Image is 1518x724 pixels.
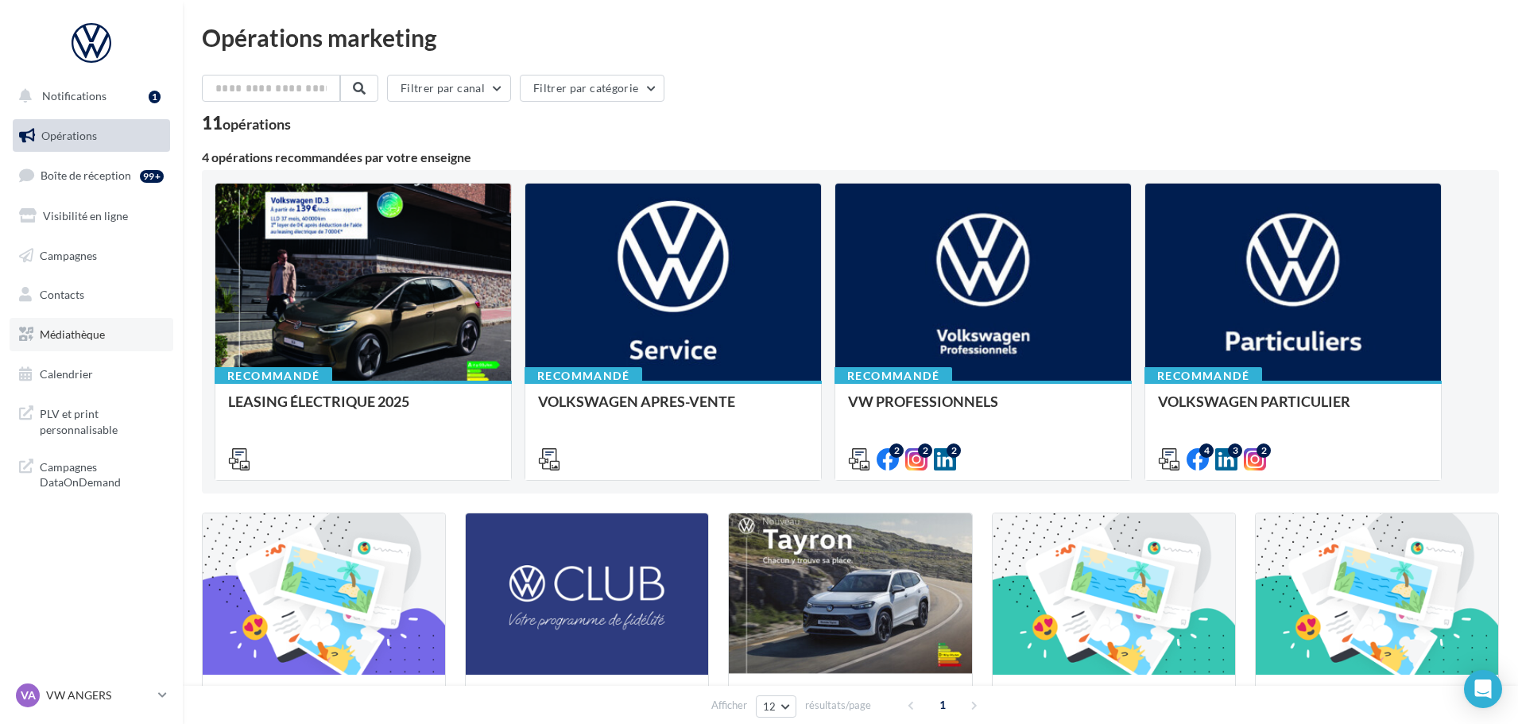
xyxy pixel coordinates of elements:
[46,687,152,703] p: VW ANGERS
[835,367,952,385] div: Recommandé
[1199,443,1214,458] div: 4
[756,695,796,718] button: 12
[889,443,904,458] div: 2
[40,367,93,381] span: Calendrier
[21,687,36,703] span: VA
[930,692,955,718] span: 1
[918,443,932,458] div: 2
[525,367,642,385] div: Recommandé
[1228,443,1242,458] div: 3
[228,393,498,425] div: LEASING ÉLECTRIQUE 2025
[10,450,173,497] a: Campagnes DataOnDemand
[223,117,291,131] div: opérations
[40,248,97,261] span: Campagnes
[202,151,1499,164] div: 4 opérations recommandées par votre enseigne
[10,199,173,233] a: Visibilité en ligne
[43,209,128,223] span: Visibilité en ligne
[10,397,173,443] a: PLV et print personnalisable
[10,158,173,192] a: Boîte de réception99+
[10,79,167,113] button: Notifications 1
[42,89,106,103] span: Notifications
[1158,393,1428,425] div: VOLKSWAGEN PARTICULIER
[202,25,1499,49] div: Opérations marketing
[40,403,164,437] span: PLV et print personnalisable
[387,75,511,102] button: Filtrer par canal
[140,170,164,183] div: 99+
[215,367,332,385] div: Recommandé
[538,393,808,425] div: VOLKSWAGEN APRES-VENTE
[520,75,664,102] button: Filtrer par catégorie
[848,393,1118,425] div: VW PROFESSIONNELS
[40,288,84,301] span: Contacts
[1144,367,1262,385] div: Recommandé
[40,456,164,490] span: Campagnes DataOnDemand
[1257,443,1271,458] div: 2
[10,358,173,391] a: Calendrier
[41,129,97,142] span: Opérations
[10,119,173,153] a: Opérations
[763,700,776,713] span: 12
[10,318,173,351] a: Médiathèque
[10,239,173,273] a: Campagnes
[10,278,173,312] a: Contacts
[1464,670,1502,708] div: Open Intercom Messenger
[40,327,105,341] span: Médiathèque
[13,680,170,710] a: VA VW ANGERS
[202,114,291,132] div: 11
[947,443,961,458] div: 2
[711,698,747,713] span: Afficher
[41,168,131,182] span: Boîte de réception
[805,698,871,713] span: résultats/page
[149,91,161,103] div: 1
